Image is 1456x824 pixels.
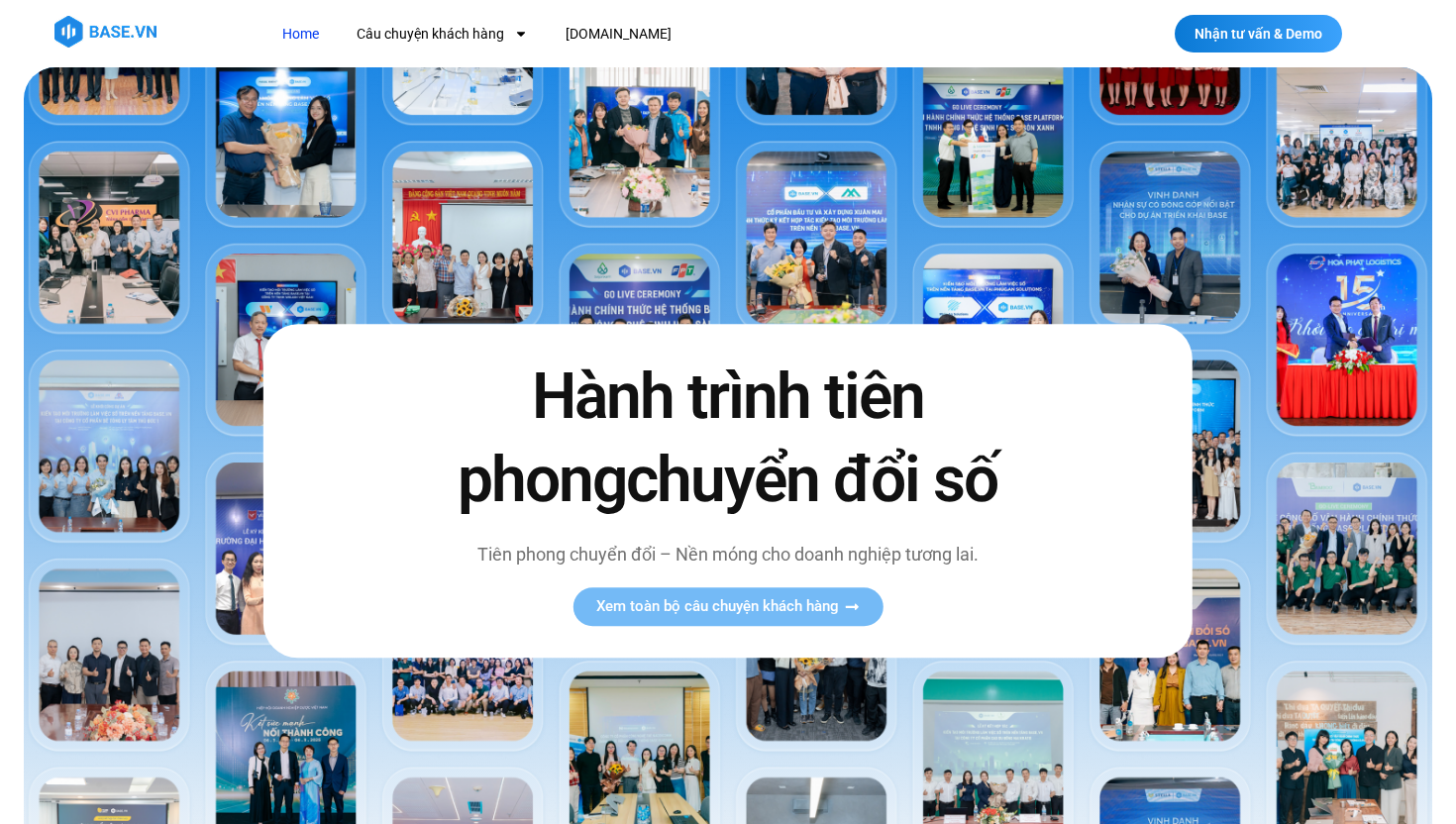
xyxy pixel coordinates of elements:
span: Xem toàn bộ câu chuyện khách hàng [596,599,839,614]
a: Home [267,16,334,52]
a: Nhận tư vấn & Demo [1175,15,1342,52]
span: Nhận tư vấn & Demo [1195,27,1322,41]
span: chuyển đổi số [626,443,997,517]
a: Xem toàn bộ câu chuyện khách hàng [572,587,883,626]
a: [DOMAIN_NAME] [551,16,686,52]
nav: Menu [267,16,1035,52]
p: Tiên phong chuyển đổi – Nền móng cho doanh nghiệp tương lai. [416,541,1040,567]
a: Câu chuyện khách hàng [342,16,543,52]
h2: Hành trình tiên phong [416,357,1040,521]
